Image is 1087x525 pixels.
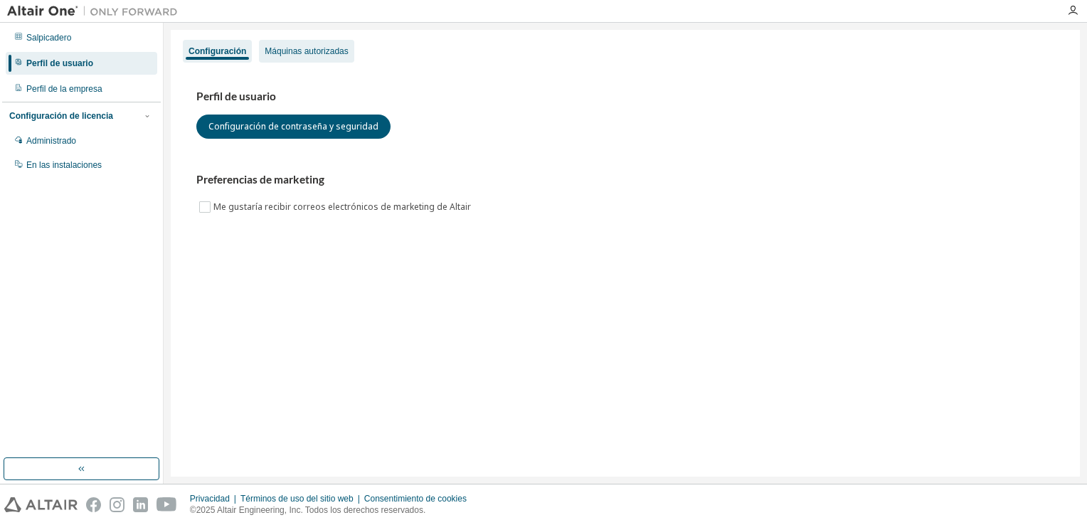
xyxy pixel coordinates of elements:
[196,173,1054,187] h3: Preferencias de marketing
[196,115,391,139] button: Configuración de contraseña y seguridad
[364,493,475,504] div: Consentimiento de cookies
[26,32,71,43] div: Salpicadero
[196,505,426,515] font: 2025 Altair Engineering, Inc. Todos los derechos reservados.
[86,497,101,512] img: facebook.svg
[196,90,1054,104] h3: Perfil de usuario
[265,46,348,57] div: Máquinas autorizadas
[157,497,177,512] img: youtube.svg
[110,497,124,512] img: instagram.svg
[189,46,246,57] div: Configuración
[9,110,113,122] div: Configuración de licencia
[190,504,475,516] p: ©
[213,198,474,216] label: Me gustaría recibir correos electrónicos de marketing de Altair
[133,497,148,512] img: linkedin.svg
[7,4,185,18] img: Altair Uno
[190,493,240,504] div: Privacidad
[26,83,102,95] div: Perfil de la empresa
[26,135,76,147] div: Administrado
[26,58,93,69] div: Perfil de usuario
[4,497,78,512] img: altair_logo.svg
[240,493,364,504] div: Términos de uso del sitio web
[26,159,102,171] div: En las instalaciones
